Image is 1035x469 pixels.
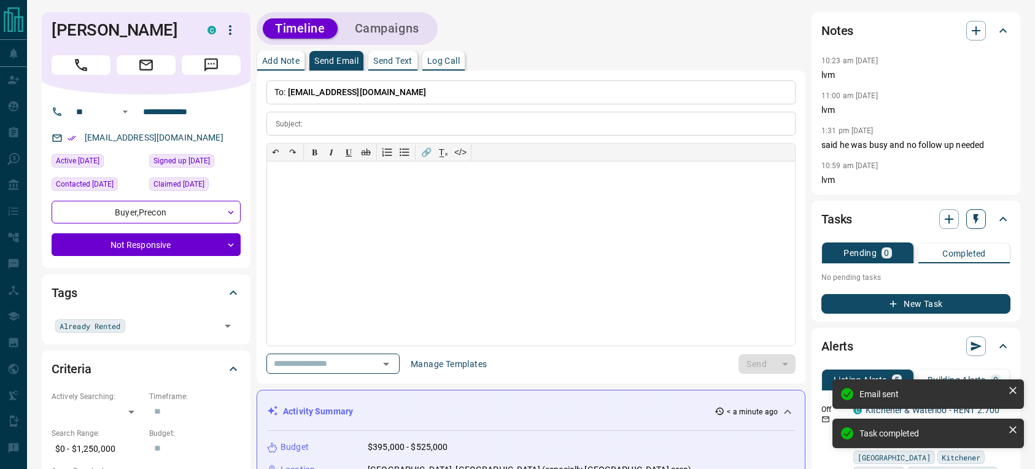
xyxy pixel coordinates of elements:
[117,55,176,75] span: Email
[283,405,353,418] p: Activity Summary
[52,278,241,308] div: Tags
[267,400,795,423] div: Activity Summary< a minute ago
[894,376,899,384] p: 5
[452,144,469,161] button: </>
[153,155,210,167] span: Signed up [DATE]
[821,294,1010,314] button: New Task
[417,144,435,161] button: 🔗
[378,355,395,373] button: Open
[263,18,338,39] button: Timeline
[118,104,133,119] button: Open
[821,56,878,65] p: 10:23 am [DATE]
[52,428,143,439] p: Search Range:
[403,354,494,374] button: Manage Templates
[149,154,241,171] div: Fri Jan 12 2024
[821,415,830,424] svg: Email
[85,133,223,142] a: [EMAIL_ADDRESS][DOMAIN_NAME]
[149,177,241,195] div: Fri Jan 12 2024
[427,56,460,65] p: Log Call
[207,26,216,34] div: condos.ca
[52,233,241,256] div: Not Responsive
[340,144,357,161] button: 𝐔
[56,155,99,167] span: Active [DATE]
[52,177,143,195] div: Wed May 28 2025
[149,428,241,439] p: Budget:
[821,268,1010,287] p: No pending tasks
[727,406,778,417] p: < a minute ago
[942,249,986,258] p: Completed
[821,209,852,229] h2: Tasks
[821,16,1010,45] div: Notes
[52,20,189,40] h1: [PERSON_NAME]
[379,144,396,161] button: Numbered list
[60,320,121,332] span: Already Rented
[821,69,1010,82] p: lvm
[821,336,853,356] h2: Alerts
[373,56,413,65] p: Send Text
[928,376,986,384] p: Building Alerts
[993,376,998,384] p: 0
[219,317,236,335] button: Open
[368,441,448,454] p: $395,000 - $525,000
[281,441,309,454] p: Budget
[435,144,452,161] button: T̲ₓ
[52,439,143,459] p: $0 - $1,250,000
[843,249,877,257] p: Pending
[52,154,143,171] div: Mon Oct 13 2025
[52,283,77,303] h2: Tags
[52,201,241,223] div: Buyer , Precon
[396,144,413,161] button: Bullet list
[361,147,371,157] s: ab
[56,178,114,190] span: Contacted [DATE]
[149,391,241,402] p: Timeframe:
[343,18,432,39] button: Campaigns
[821,139,1010,152] p: said he was busy and no follow up needed
[276,118,303,130] p: Subject:
[153,178,204,190] span: Claimed [DATE]
[357,144,374,161] button: ab
[821,404,846,415] p: Off
[284,144,301,161] button: ↷
[859,389,1003,399] div: Email sent
[821,126,874,135] p: 1:31 pm [DATE]
[52,359,91,379] h2: Criteria
[68,134,76,142] svg: Email Verified
[859,428,1003,438] div: Task completed
[323,144,340,161] button: 𝑰
[821,21,853,41] h2: Notes
[821,331,1010,361] div: Alerts
[267,144,284,161] button: ↶
[52,391,143,402] p: Actively Searching:
[821,204,1010,234] div: Tasks
[288,87,427,97] span: [EMAIL_ADDRESS][DOMAIN_NAME]
[821,104,1010,117] p: lvm
[266,80,796,104] p: To:
[821,91,878,100] p: 11:00 am [DATE]
[52,55,110,75] span: Call
[821,174,1010,187] p: lvm
[306,144,323,161] button: 𝐁
[884,249,889,257] p: 0
[834,376,887,384] p: Listing Alerts
[821,161,878,170] p: 10:59 am [DATE]
[182,55,241,75] span: Message
[262,56,300,65] p: Add Note
[52,354,241,384] div: Criteria
[314,56,359,65] p: Send Email
[738,354,796,374] div: split button
[346,147,352,157] span: 𝐔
